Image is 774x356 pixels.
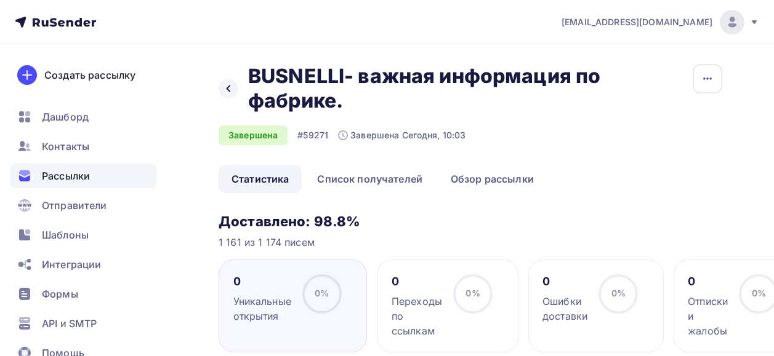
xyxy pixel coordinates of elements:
span: API и SMTP [42,316,97,331]
span: Дашборд [42,109,89,124]
div: Создать рассылку [44,68,135,82]
a: Статистика [219,165,302,193]
a: Шаблоны [10,223,156,247]
a: Рассылки [10,164,156,188]
span: Отправители [42,198,107,213]
div: Переходы по ссылкам [392,294,442,338]
div: 0 [392,274,442,289]
a: Дашборд [10,105,156,129]
div: Уникальные открытия [233,294,291,323]
span: Контакты [42,139,89,154]
div: 0 [542,274,587,289]
span: 0% [466,288,480,298]
div: Завершена Сегодня, 10:03 [338,129,466,141]
span: Шаблоны [42,227,89,242]
span: 0% [315,288,329,298]
a: Формы [10,282,156,306]
a: [EMAIL_ADDRESS][DOMAIN_NAME] [562,10,759,34]
h3: Доставлено: 98.8% [219,213,722,230]
span: Формы [42,287,78,301]
h2: BUSNELLI- важная информация по фабрике. [248,64,620,113]
span: 0% [611,288,626,298]
a: Список получателей [304,165,435,193]
span: Интеграции [42,257,101,272]
div: Завершена [219,125,288,145]
a: Отправители [10,193,156,218]
div: 0 [233,274,291,289]
div: 1 161 из 1 174 писем [219,235,722,250]
div: Отписки и жалобы [688,294,728,338]
span: [EMAIL_ADDRESS][DOMAIN_NAME] [562,16,712,28]
a: Обзор рассылки [438,165,547,193]
span: Рассылки [42,168,90,183]
span: 0% [752,288,766,298]
div: Ошибки доставки [542,294,587,323]
div: 0 [688,274,728,289]
div: #59271 [297,129,328,141]
a: Контакты [10,134,156,159]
